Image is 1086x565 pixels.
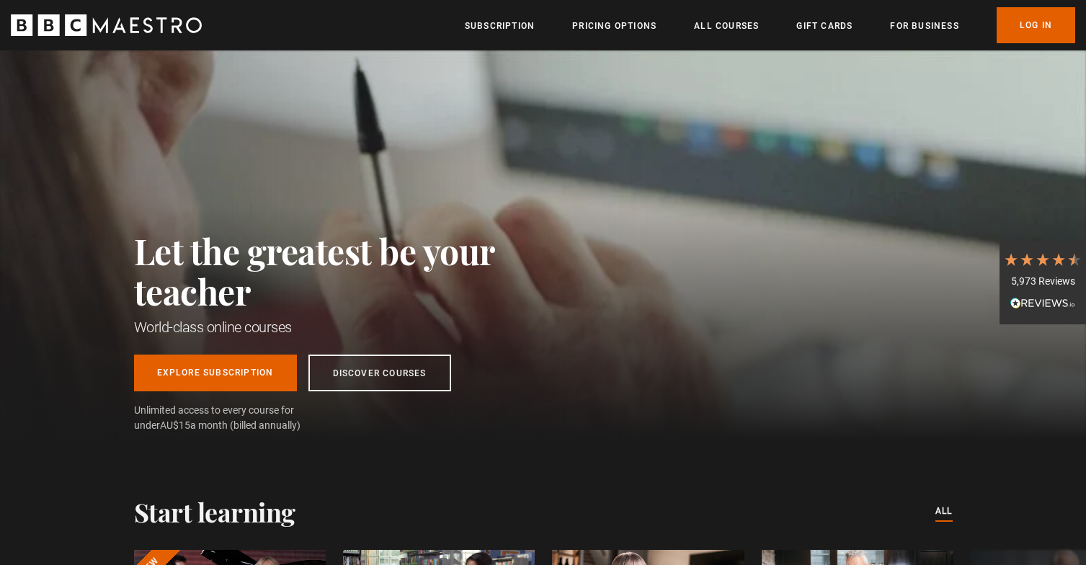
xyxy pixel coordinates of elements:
[134,497,295,527] h2: Start learning
[134,317,559,337] h1: World-class online courses
[1000,241,1086,324] div: 5,973 ReviewsRead All Reviews
[465,7,1075,43] nav: Primary
[1010,298,1075,308] img: REVIEWS.io
[997,7,1075,43] a: Log In
[1003,252,1082,267] div: 4.7 Stars
[11,14,202,36] svg: BBC Maestro
[465,19,535,33] a: Subscription
[1003,275,1082,289] div: 5,973 Reviews
[1003,296,1082,313] div: Read All Reviews
[134,231,559,311] h2: Let the greatest be your teacher
[890,19,958,33] a: For business
[694,19,759,33] a: All Courses
[308,355,451,391] a: Discover Courses
[134,355,297,391] a: Explore Subscription
[134,403,329,433] span: Unlimited access to every course for under a month (billed annually)
[572,19,657,33] a: Pricing Options
[935,504,953,520] a: All
[796,19,853,33] a: Gift Cards
[160,419,190,431] span: AU$15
